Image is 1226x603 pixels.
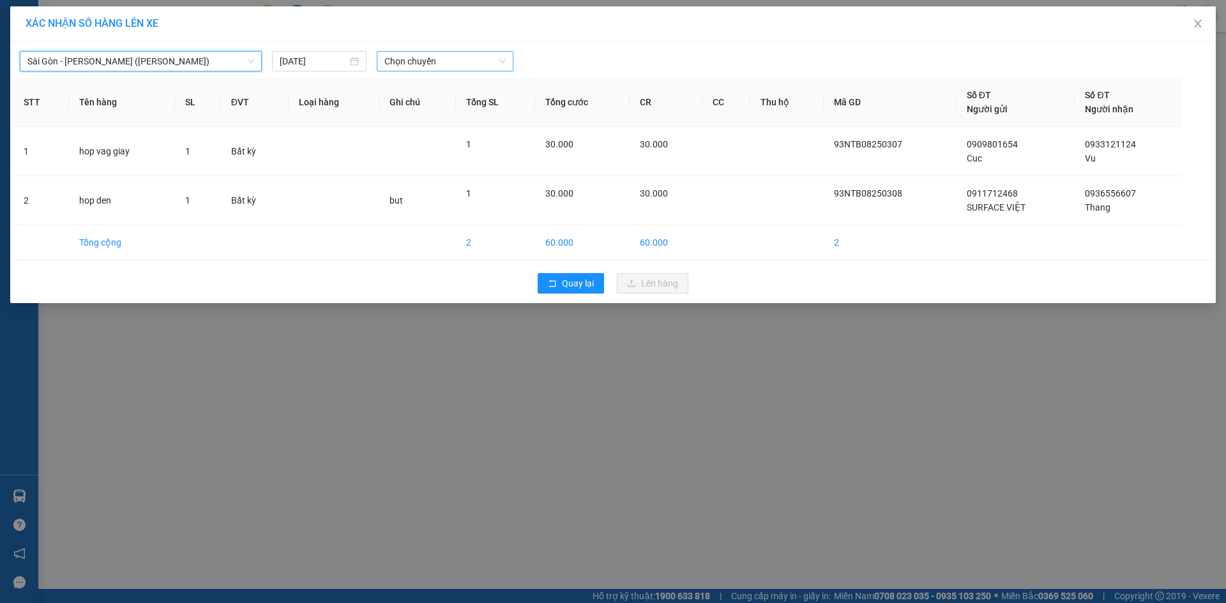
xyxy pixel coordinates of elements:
th: Tên hàng [69,78,175,127]
span: 93NTB08250308 [834,188,902,198]
td: 60.000 [535,225,630,260]
button: uploadLên hàng [617,273,688,294]
span: 0933121124 [1085,139,1136,149]
span: close [1193,19,1203,29]
span: XÁC NHẬN SỐ HÀNG LÊN XE [26,17,158,29]
input: 13/08/2025 [280,54,347,68]
span: Người gửi [967,104,1008,114]
span: 93NTB08250307 [834,139,902,149]
span: Cuc [967,153,982,163]
th: Mã GD [824,78,957,127]
td: Bất kỳ [221,127,289,176]
span: Sài Gòn - Vũng Tàu (Hàng Hoá) [27,52,254,71]
th: Tổng cước [535,78,630,127]
span: 30.000 [545,139,573,149]
span: 30.000 [545,188,573,198]
th: Ghi chú [379,78,456,127]
span: 0909801654 [967,139,1018,149]
span: 0911712468 [967,188,1018,198]
th: Loại hàng [289,78,379,127]
th: Tổng SL [456,78,535,127]
span: Quay lại [562,276,594,290]
th: Thu hộ [750,78,824,127]
span: Chọn chuyến [384,52,506,71]
span: 0936556607 [1085,188,1136,198]
span: Số ĐT [1085,90,1109,100]
span: Người nhận [1085,104,1133,114]
button: Close [1180,6,1216,42]
button: rollbackQuay lại [538,273,604,294]
td: hop vag giay [69,127,175,176]
th: ĐVT [221,78,289,127]
td: Tổng cộng [69,225,175,260]
td: hop den [69,176,175,225]
span: but [390,195,403,205]
span: rollback [548,279,557,289]
th: SL [175,78,221,127]
td: 60.000 [630,225,702,260]
th: CR [630,78,702,127]
span: Thang [1085,202,1110,212]
th: CC [702,78,750,127]
span: 30.000 [640,139,668,149]
td: 2 [456,225,535,260]
span: 1 [185,195,190,205]
span: Vu [1085,153,1096,163]
td: 2 [824,225,957,260]
td: 1 [13,127,69,176]
span: Số ĐT [967,90,991,100]
span: 1 [466,139,471,149]
span: 1 [185,146,190,156]
td: Bất kỳ [221,176,289,225]
td: 2 [13,176,69,225]
th: STT [13,78,69,127]
span: SURFACE VIỆT [967,202,1025,212]
span: 30.000 [640,188,668,198]
span: 1 [466,188,471,198]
